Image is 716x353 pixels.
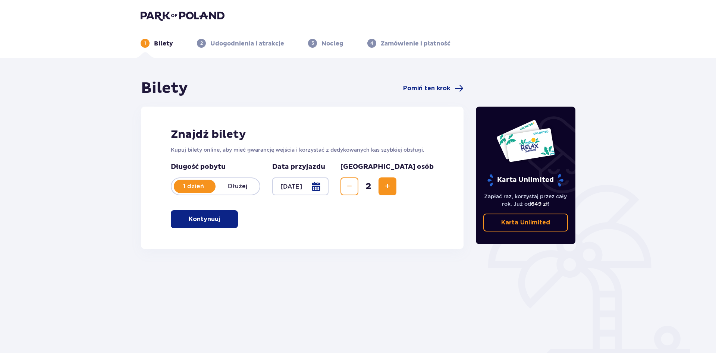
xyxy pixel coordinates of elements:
[144,40,146,47] p: 1
[360,181,377,192] span: 2
[172,182,216,190] p: 1 dzień
[216,182,260,190] p: Dłużej
[272,163,325,171] p: Data przyjazdu
[189,215,220,223] p: Kontynuuj
[487,174,564,187] p: Karta Unlimited
[154,40,173,48] p: Bilety
[403,84,450,92] span: Pomiń ten krok
[311,40,314,47] p: 3
[531,201,548,207] span: 649 zł
[141,10,224,21] img: Park of Poland logo
[210,40,284,48] p: Udogodnienia i atrakcje
[483,193,568,208] p: Zapłać raz, korzystaj przez cały rok. Już od !
[379,177,396,195] button: Increase
[200,40,203,47] p: 2
[321,40,343,48] p: Nocleg
[381,40,450,48] p: Zamówienie i płatność
[141,79,188,98] h1: Bilety
[171,163,260,171] p: Długość pobytu
[501,218,550,227] p: Karta Unlimited
[483,214,568,231] a: Karta Unlimited
[403,84,464,93] a: Pomiń ten krok
[171,127,434,142] h2: Znajdź bilety
[340,163,434,171] p: [GEOGRAPHIC_DATA] osób
[171,146,434,154] p: Kupuj bilety online, aby mieć gwarancję wejścia i korzystać z dedykowanych kas szybkiej obsługi.
[171,210,238,228] button: Kontynuuj
[340,177,358,195] button: Decrease
[370,40,373,47] p: 4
